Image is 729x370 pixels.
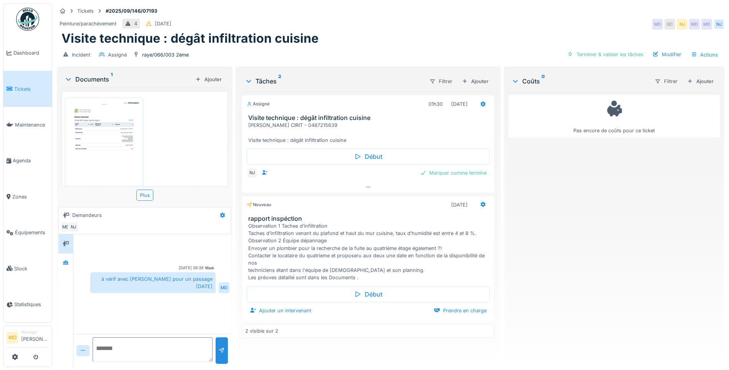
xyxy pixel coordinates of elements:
[248,222,491,282] div: Observation 1 Taches d’infiltration Taches d’infiltration venant du plafond et haut du mur cuisin...
[247,202,271,208] div: Nouveau
[248,215,491,222] h3: rapport inspéction
[205,265,214,271] div: Vous
[61,31,319,46] h1: Visite technique : dégât infiltration cuisine
[513,98,715,134] div: Pas encore de coûts pour ce ticket
[664,19,675,30] div: GC
[247,286,490,302] div: Début
[134,20,137,27] div: 4
[13,157,49,164] span: Agenda
[245,77,423,86] div: Tâches
[72,51,90,58] div: Incident
[60,222,71,232] div: MD
[3,107,52,143] a: Maintenance
[278,77,281,86] sup: 2
[12,193,49,200] span: Zones
[77,7,94,15] div: Tickets
[219,282,229,293] div: MD
[60,20,116,27] div: Peinture/parachèvement
[428,100,443,108] div: 01h30
[3,215,52,250] a: Équipements
[192,74,225,85] div: Ajouter
[245,327,278,335] div: 2 visible sur 2
[179,265,203,271] div: [DATE] 08:39
[67,100,141,205] img: dq8xpe14xcg67ehojgttkp8gq7zh
[511,77,648,86] div: Coûts
[541,77,545,86] sup: 0
[248,122,491,144] div: [PERSON_NAME] CIRIT - 0487215639 Visite technique : dégât infiltration cuisine
[652,19,663,30] div: MD
[103,7,160,15] strong: #2025/09/146/07193
[21,329,49,346] li: [PERSON_NAME]
[14,301,49,308] span: Statistiques
[14,265,49,272] span: Stock
[136,190,153,201] div: Plus
[3,179,52,215] a: Zones
[3,35,52,71] a: Dashboard
[21,329,49,335] div: Manager
[714,19,724,30] div: NJ
[417,168,490,178] div: Marquer comme terminé
[13,49,49,57] span: Dashboard
[111,75,113,84] sup: 1
[14,85,49,93] span: Tickets
[90,272,216,293] div: à vérif avec [PERSON_NAME] pour un passage [DATE]
[651,76,681,87] div: Filtrer
[451,100,468,108] div: [DATE]
[65,75,192,84] div: Documents
[155,20,171,27] div: [DATE]
[426,76,456,87] div: Filtrer
[142,51,189,58] div: raye/066/003 2ème
[3,287,52,322] a: Statistiques
[247,101,270,107] div: Assigné
[15,121,49,128] span: Maintenance
[684,76,717,87] div: Ajouter
[677,19,687,30] div: NJ
[16,8,39,31] img: Badge_color-CXgf-gQk.svg
[247,148,490,165] div: Début
[431,305,490,316] div: Prendre en charge
[247,305,314,316] div: Ajouter un intervenant
[3,250,52,286] a: Stock
[451,201,468,208] div: [DATE]
[687,49,721,60] div: Actions
[701,19,712,30] div: MD
[3,71,52,107] a: Tickets
[649,49,684,60] div: Modifier
[247,168,257,178] div: NJ
[72,212,102,219] div: Demandeurs
[108,51,127,58] div: Assigné
[564,49,646,60] div: Terminer & valider les tâches
[459,76,492,87] div: Ajouter
[68,222,79,232] div: NJ
[248,114,491,122] h3: Visite technique : dégât infiltration cuisine
[7,332,18,343] li: MD
[7,329,49,348] a: MD Manager[PERSON_NAME]
[15,229,49,236] span: Équipements
[3,143,52,178] a: Agenda
[689,19,700,30] div: MD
